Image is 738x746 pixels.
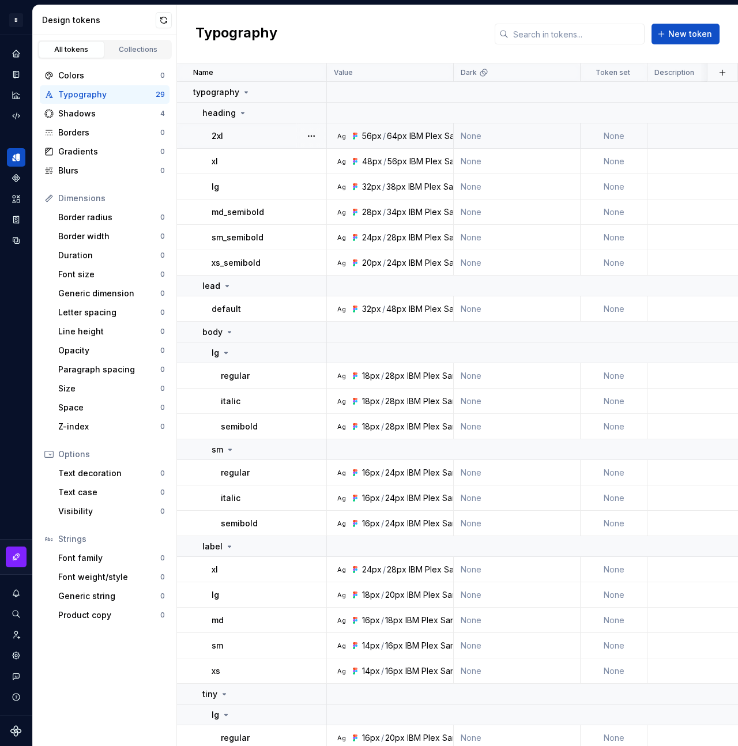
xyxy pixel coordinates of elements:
a: Home [7,44,25,63]
div: / [381,492,384,504]
a: Border width0 [54,227,170,246]
div: 16px [362,492,380,504]
div: 20px [385,732,405,744]
div: / [381,395,384,407]
div: Letter spacing [58,307,160,318]
a: Analytics [7,86,25,104]
a: Shadows4 [40,104,170,123]
p: heading [202,107,236,119]
div: Ag [337,258,346,267]
p: xl [212,156,218,167]
div: 0 [160,611,165,620]
div: Collections [110,45,167,54]
td: None [581,363,647,389]
div: All tokens [43,45,100,54]
div: 14px [362,640,380,651]
div: Ag [337,468,346,477]
div: 0 [160,289,165,298]
div: 28px [385,370,405,382]
td: None [581,123,647,149]
div: IBM Plex Sans [407,492,461,504]
div: 18px [385,615,403,626]
td: None [581,250,647,276]
a: Data sources [7,231,25,250]
div: Notifications [7,584,25,602]
a: Generic dimension0 [54,284,170,303]
div: 16px [385,665,403,677]
td: None [454,658,581,684]
div: Shadows [58,108,160,119]
p: xs [212,665,220,677]
td: None [454,633,581,658]
td: None [454,414,581,439]
a: Settings [7,646,25,665]
div: / [381,615,384,626]
div: 28px [387,232,406,243]
div: IBM Plex Sans [407,467,461,479]
div: / [382,181,385,193]
a: Design tokens [7,148,25,167]
button: Contact support [7,667,25,685]
td: None [454,389,581,414]
div: 18px [362,421,380,432]
p: regular [221,467,250,479]
div: 24px [362,232,382,243]
input: Search in tokens... [509,24,645,44]
div: 32px [362,303,381,315]
div: IBM Plex Sans [409,206,462,218]
div: 64px [387,130,407,142]
p: lg [212,181,219,193]
div: Ag [337,641,346,650]
td: None [581,511,647,536]
div: 20px [385,589,405,601]
div: 38px [386,181,406,193]
div: 24px [385,518,405,529]
p: sm [212,444,223,455]
div: IBM Plex Sans [407,421,461,432]
div: / [383,206,386,218]
a: Storybook stories [7,210,25,229]
td: None [454,149,581,174]
div: 56px [362,130,382,142]
td: None [581,460,647,485]
div: 18px [362,395,380,407]
a: Line height0 [54,322,170,341]
p: sm [212,640,223,651]
a: Invite team [7,626,25,644]
div: 20px [362,257,382,269]
div: Font weight/style [58,571,160,583]
span: New token [668,28,712,40]
div: 16px [362,518,380,529]
p: lg [212,347,219,359]
div: 0 [160,166,165,175]
p: 2xl [212,130,223,142]
p: xs_semibold [212,257,261,269]
div: 28px [387,564,406,575]
div: 0 [160,128,165,137]
div: Ag [337,590,346,600]
div: / [381,640,384,651]
div: Border width [58,231,160,242]
td: None [581,199,647,225]
h2: Typography [195,24,277,44]
div: Documentation [7,65,25,84]
div: Ag [337,371,346,380]
div: 34px [387,206,406,218]
div: 32px [362,181,381,193]
p: lead [202,280,220,292]
svg: Supernova Logo [10,725,22,737]
a: Opacity0 [54,341,170,360]
td: None [581,582,647,608]
div: Components [7,169,25,187]
div: Ag [337,304,346,314]
div: 24px [385,467,405,479]
td: None [454,225,581,250]
p: Value [334,68,353,77]
div: 0 [160,346,165,355]
a: Space0 [54,398,170,417]
p: semibold [221,421,258,432]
